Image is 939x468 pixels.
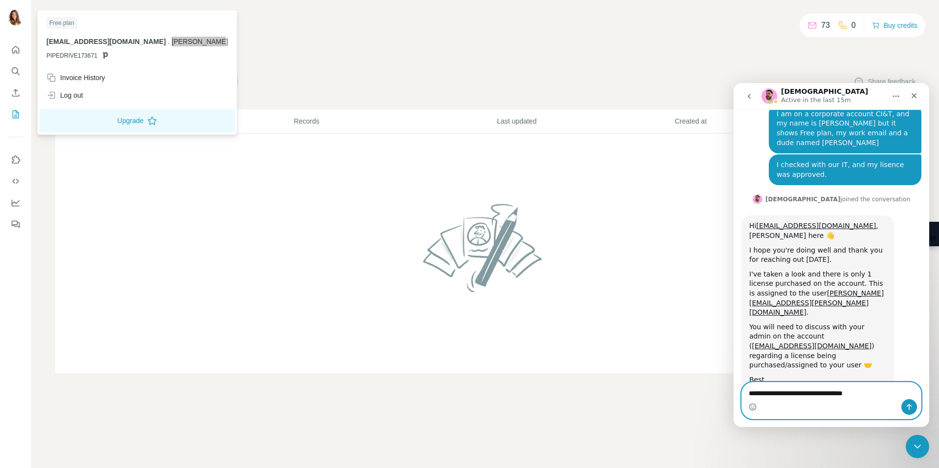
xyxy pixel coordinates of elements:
[872,19,917,32] button: Buy credits
[675,116,851,126] p: Created at
[8,63,23,80] button: Search
[8,106,23,123] button: My lists
[854,77,916,86] button: Share feedback
[8,194,23,212] button: Dashboard
[46,51,97,60] span: PIPEDRIVE173671
[8,41,23,59] button: Quick start
[294,116,496,126] p: Records
[8,215,23,233] button: Feedback
[497,116,673,126] p: Last updated
[8,10,23,25] img: Avatar
[46,38,166,45] span: [EMAIL_ADDRESS][DOMAIN_NAME]
[172,38,228,45] span: [PERSON_NAME]
[8,84,23,102] button: Enrich CSV
[851,20,856,31] p: 0
[168,38,170,45] span: .
[46,17,77,29] div: Free plan
[8,151,23,169] button: Use Surfe on LinkedIn
[821,20,830,31] p: 73
[46,90,83,100] div: Log out
[419,195,552,300] img: No lists found
[8,172,23,190] button: Use Surfe API
[40,109,235,132] button: Upgrade
[906,435,929,458] iframe: Intercom live chat
[734,83,929,427] iframe: Intercom live chat
[46,73,105,83] div: Invoice History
